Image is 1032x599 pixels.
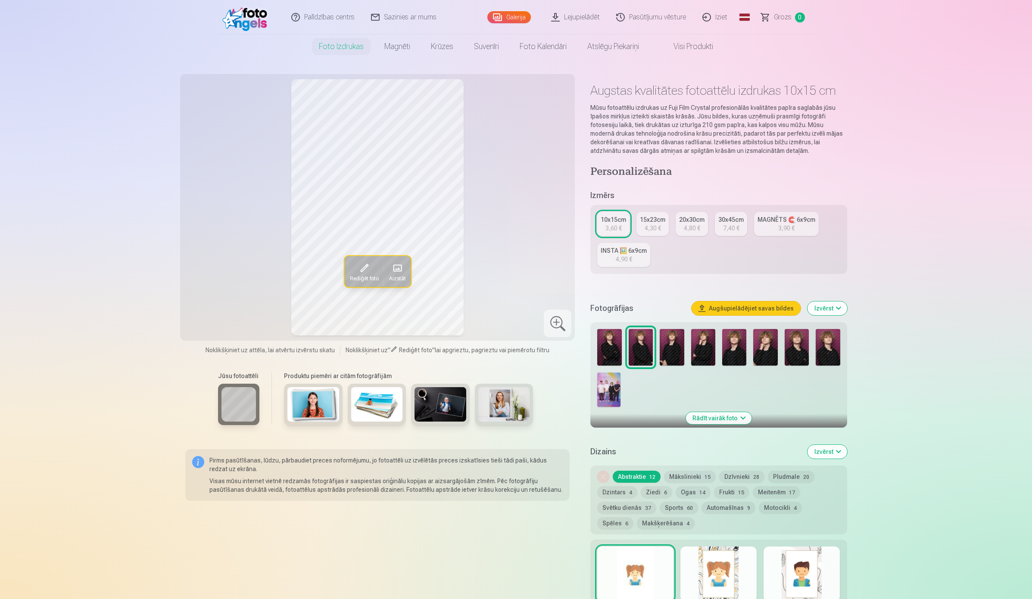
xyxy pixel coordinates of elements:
button: Izvērst [808,445,847,459]
a: 30x45cm7,40 € [715,212,747,236]
a: MAGNĒTS 🧲 6x9cm3,90 € [754,212,819,236]
a: Suvenīri [464,34,509,59]
button: Mākslinieki15 [664,471,716,483]
span: 9 [747,505,750,511]
button: Automašīnas9 [702,502,755,514]
span: 15 [705,474,711,480]
h6: Produktu piemēri ar citām fotogrāfijām [281,372,536,380]
button: Ogas14 [676,486,711,498]
h6: Jūsu fotoattēli [218,372,259,380]
span: 20 [803,474,809,480]
button: Augšupielādējiet savas bildes [692,301,801,315]
span: Rediģēt foto [349,275,378,282]
button: Ziedi6 [641,486,672,498]
a: INSTA 🖼️ 6x9cm4,90 € [597,243,650,267]
div: 4,30 € [645,224,661,233]
span: " [388,347,390,354]
h5: Fotogrāfijas [590,302,684,314]
span: 14 [699,490,705,496]
a: 15x23cm4,30 € [636,212,669,236]
a: Atslēgu piekariņi [577,34,649,59]
button: Dzintars4 [597,486,637,498]
span: Noklikšķiniet uz attēla, lai atvērtu izvērstu skatu [206,346,335,354]
h5: Izmērs [590,189,847,202]
h4: Personalizēšana [590,165,847,179]
a: Visi produkti [649,34,723,59]
button: Sports60 [660,502,698,514]
div: MAGNĒTS 🧲 6x9cm [758,215,815,224]
button: Svētku dienās37 [597,502,656,514]
button: Frukti15 [714,486,749,498]
h1: Augstas kvalitātes fotoattēlu izdrukas 10x15 cm [590,83,847,98]
span: 60 [687,505,693,511]
span: 28 [753,474,759,480]
button: Spēles6 [597,517,633,529]
span: 4 [686,521,689,527]
button: Meitenēm17 [753,486,800,498]
span: " [432,347,435,354]
button: Motocikli4 [759,502,802,514]
button: Dzīvnieki28 [719,471,764,483]
div: 30x45cm [718,215,744,224]
div: 10x15cm [601,215,626,224]
span: Grozs [774,12,792,22]
div: 3,90 € [778,224,795,233]
div: 4,80 € [684,224,700,233]
img: /fa1 [222,3,272,31]
div: 4,90 € [616,255,632,264]
button: Abstraktie12 [613,471,661,483]
a: 20x30cm4,80 € [676,212,708,236]
a: Foto kalendāri [509,34,577,59]
div: INSTA 🖼️ 6x9cm [601,246,647,255]
button: Rediģēt foto [344,256,383,287]
p: Mūsu fotoattēlu izdrukas uz Fuji Film Crystal profesionālās kvalitātes papīra saglabās jūsu īpašo... [590,103,847,155]
h5: Dizains [590,446,800,458]
span: 15 [738,490,744,496]
span: Noklikšķiniet uz [346,347,388,354]
a: Magnēti [374,34,421,59]
a: 10x15cm3,60 € [597,212,630,236]
a: Krūzes [421,34,464,59]
span: 4 [794,505,797,511]
span: 6 [625,521,628,527]
div: 15x23cm [640,215,665,224]
div: 7,40 € [723,224,739,233]
p: Visas mūsu internet vietnē redzamās fotogrāfijas ir saspiestas oriģinālu kopijas ar aizsargājošām... [209,477,563,494]
span: 12 [649,474,655,480]
button: Aizstāt [383,256,411,287]
div: 20x30cm [679,215,705,224]
button: Rādīt vairāk foto [686,412,751,424]
p: Pirms pasūtīšanas, lūdzu, pārbaudiet preces noformējumu, jo fotoattēli uz izvēlētās preces izskat... [209,456,563,473]
span: 6 [664,490,667,496]
button: Izvērst [808,301,847,315]
a: Galerija [487,11,531,23]
div: 3,60 € [605,224,622,233]
span: 17 [789,490,795,496]
span: 0 [795,12,805,22]
span: lai apgrieztu, pagrieztu vai piemērotu filtru [435,347,549,354]
a: Foto izdrukas [309,34,374,59]
span: 37 [645,505,651,511]
button: Pludmale20 [768,471,814,483]
span: Aizstāt [389,275,405,282]
span: 4 [629,490,632,496]
button: Makšķerēšana4 [637,517,695,529]
span: Rediģēt foto [399,347,432,354]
